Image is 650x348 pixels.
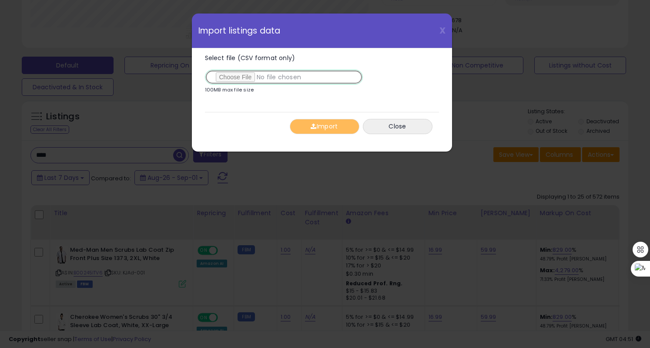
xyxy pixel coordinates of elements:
p: 100MB max file size [205,88,254,92]
span: X [439,24,446,37]
button: Import [290,119,359,134]
span: Select file (CSV format only) [205,54,295,62]
span: Import listings data [198,27,281,35]
button: Close [363,119,432,134]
